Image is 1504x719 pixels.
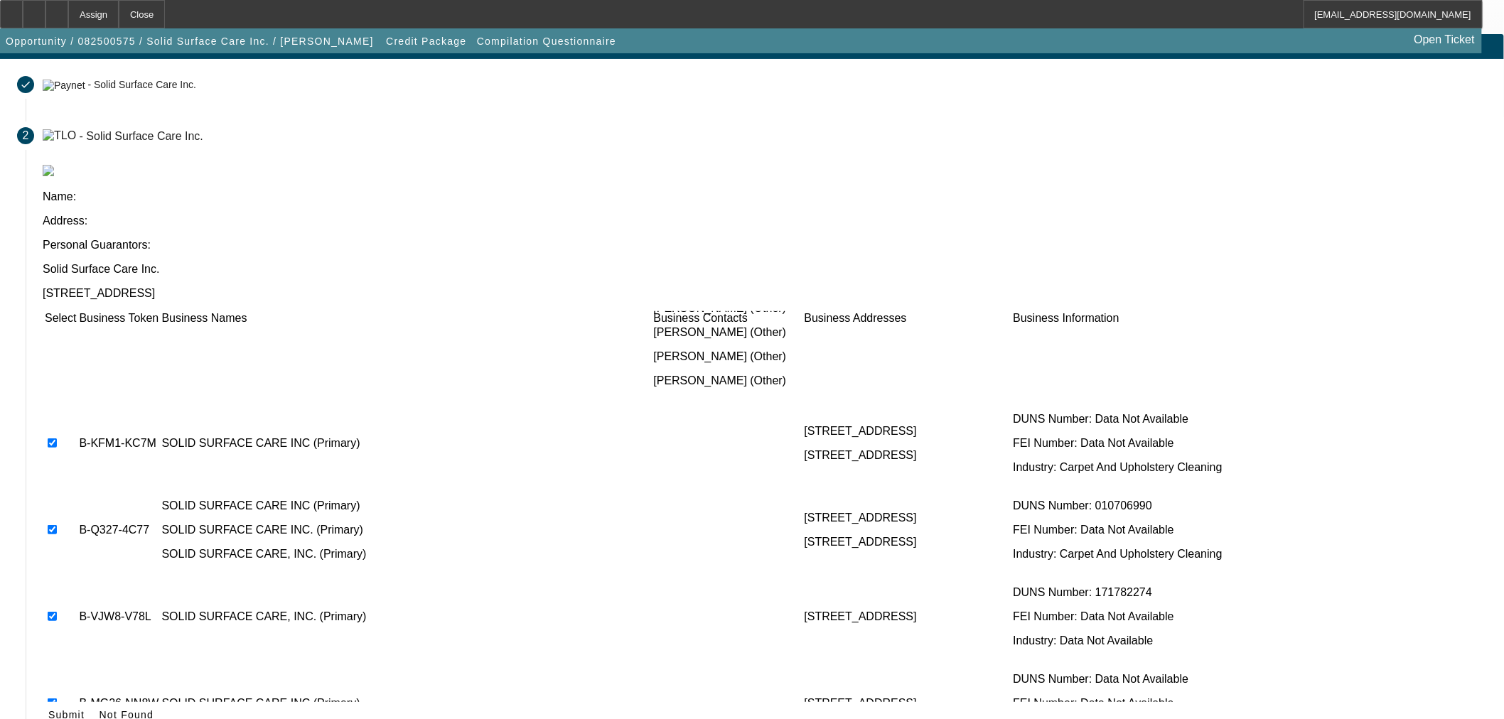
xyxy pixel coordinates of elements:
td: Business Names [161,311,651,325]
td: Business Token [78,311,159,325]
p: [STREET_ADDRESS] [43,287,1487,300]
p: SOLID SURFACE CARE INC (Primary) [161,437,650,450]
img: TLO [43,129,76,142]
p: [STREET_ADDRESS] [805,512,1011,524]
p: DUNS Number: Data Not Available [1013,413,1222,426]
p: [PERSON_NAME] (Other) [654,350,802,363]
p: DUNS Number: 171782274 [1013,586,1222,599]
a: Open Ticket [1409,28,1481,52]
button: Compilation Questionnaire [473,28,620,54]
p: [STREET_ADDRESS] [805,425,1011,438]
p: Industry: Carpet And Upholstery Cleaning [1013,461,1222,474]
p: Solid Surface Care Inc. [43,263,1487,276]
td: Business Contacts [653,311,802,325]
p: Industry: Data Not Available [1013,634,1222,647]
img: tlo.png [43,165,54,176]
p: [STREET_ADDRESS] [805,449,1011,462]
p: Personal Guarantors: [43,239,1487,252]
span: Compilation Questionnaire [477,36,616,47]
td: B-KFM1-KC7M [78,401,159,486]
div: - Solid Surface Care Inc. [80,129,203,141]
p: FEI Number: Data Not Available [1013,697,1222,710]
td: Select [44,311,77,325]
td: Business Information [1012,311,1223,325]
td: Business Addresses [804,311,1011,325]
p: SOLID SURFACE CARE, INC. (Primary) [161,610,650,623]
p: Name: [43,190,1487,203]
p: [STREET_ADDRESS] [805,536,1011,548]
span: Credit Package [386,36,466,47]
p: SOLID SURFACE CARE INC (Primary) [161,697,650,710]
img: Paynet [43,80,85,91]
p: DUNS Number: 010706990 [1013,499,1222,512]
p: [PERSON_NAME] (Other) [654,374,802,387]
p: FEI Number: Data Not Available [1013,610,1222,623]
span: Opportunity / 082500575 / Solid Surface Care Inc. / [PERSON_NAME] [6,36,374,47]
p: SOLID SURFACE CARE INC (Primary) [161,499,650,512]
div: - Solid Surface Care Inc. [87,80,196,91]
p: FEI Number: Data Not Available [1013,437,1222,450]
td: B-VJW8-V78L [78,574,159,659]
p: [STREET_ADDRESS] [805,610,1011,623]
mat-icon: done [20,79,31,90]
p: FEI Number: Data Not Available [1013,524,1222,536]
p: [STREET_ADDRESS] [805,697,1011,710]
p: SOLID SURFACE CARE INC. (Primary) [161,524,650,536]
p: Industry: Carpet And Upholstery Cleaning [1013,548,1222,561]
td: B-Q327-4C77 [78,487,159,573]
p: Address: [43,215,1487,227]
button: Credit Package [382,28,470,54]
p: [PERSON_NAME] (Other) [654,326,802,339]
p: SOLID SURFACE CARE, INC. (Primary) [161,548,650,561]
p: DUNS Number: Data Not Available [1013,673,1222,686]
span: 2 [23,129,29,142]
